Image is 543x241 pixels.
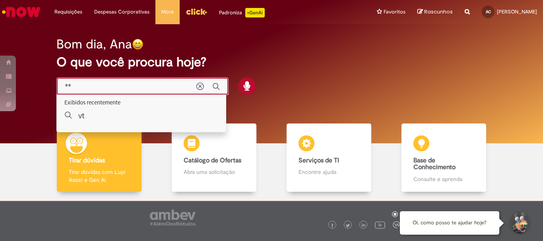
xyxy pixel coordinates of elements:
[362,223,366,228] img: logo_footer_linkedin.png
[219,8,265,17] div: Padroniza
[184,168,244,176] p: Abra uma solicitação
[507,211,531,235] button: Iniciar Conversa de Suporte
[346,224,350,228] img: logo_footer_twitter.png
[299,156,339,164] b: Serviços de TI
[413,156,456,172] b: Base de Conhecimento
[186,6,207,17] img: click_logo_yellow_360x200.png
[184,156,241,164] b: Catálogo de Ofertas
[161,8,174,16] span: More
[400,211,499,235] div: Oi, como posso te ajudar hoje?
[424,8,453,15] span: Rascunhos
[157,123,271,192] a: Catálogo de Ofertas Abra uma solicitação
[486,9,491,14] span: AC
[69,168,129,184] p: Tirar dúvidas com Lupi Assist e Gen Ai
[417,8,453,16] a: Rascunhos
[245,8,265,17] p: +GenAi
[54,8,82,16] span: Requisições
[413,175,474,183] p: Consulte e aprenda
[94,8,149,16] span: Despesas Corporativas
[42,123,157,192] a: Tirar dúvidas Tirar dúvidas com Lupi Assist e Gen Ai
[393,221,400,228] img: logo_footer_workplace.png
[299,168,359,176] p: Encontre ajuda
[271,123,386,192] a: Serviços de TI Encontre ajuda
[386,123,501,192] a: Base de Conhecimento Consulte e aprenda
[150,210,196,226] img: logo_footer_ambev_rotulo_gray.png
[330,224,334,228] img: logo_footer_facebook.png
[56,37,132,51] h2: Bom dia, Ana
[384,8,405,16] span: Favoritos
[1,4,42,20] img: ServiceNow
[69,156,105,164] b: Tirar dúvidas
[497,8,537,15] span: [PERSON_NAME]
[375,220,385,230] img: logo_footer_youtube.png
[56,55,487,69] h2: O que você procura hoje?
[132,39,144,50] img: happy-face.png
